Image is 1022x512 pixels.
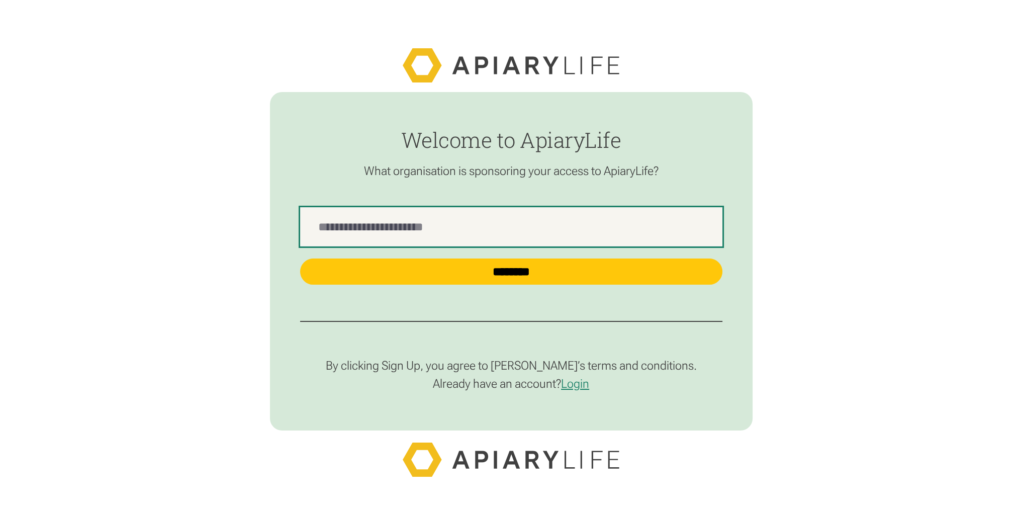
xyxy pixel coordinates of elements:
form: find-employer [270,92,753,431]
p: What organisation is sponsoring your access to ApiaryLife? [300,163,722,179]
p: By clicking Sign Up, you agree to [PERSON_NAME]’s terms and conditions. [300,358,722,373]
h1: Welcome to ApiaryLife [300,128,722,151]
p: Already have an account? [300,376,722,391]
a: Login [561,377,589,391]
